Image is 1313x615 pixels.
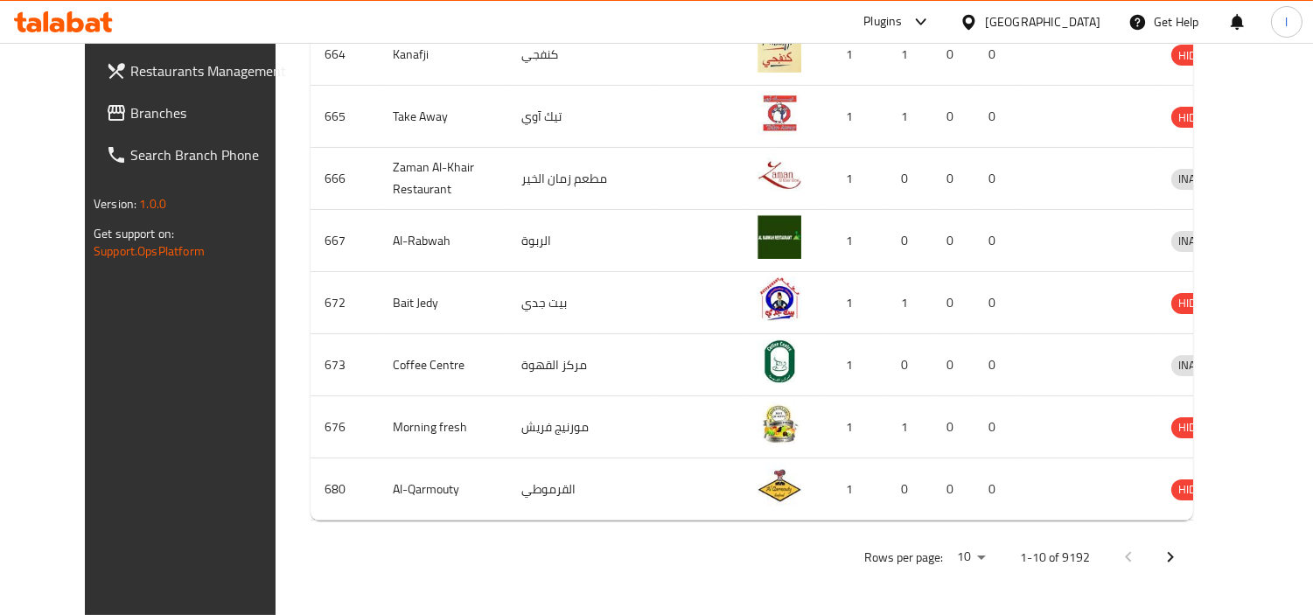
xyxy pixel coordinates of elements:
td: 0 [974,210,1016,272]
span: l [1285,12,1288,31]
td: 0 [974,272,1016,334]
td: مورنيج فريش [507,396,655,458]
td: القرموطي [507,458,655,521]
span: Get support on: [94,222,174,245]
td: 0 [974,24,1016,86]
td: 0 [932,272,974,334]
td: 0 [932,210,974,272]
td: 672 [311,272,379,334]
td: 0 [974,148,1016,210]
td: 1 [822,334,883,396]
a: Restaurants Management [92,50,304,92]
td: 665 [311,86,379,148]
span: 1.0.0 [139,192,166,215]
a: Support.OpsPlatform [94,240,205,262]
div: [GEOGRAPHIC_DATA] [985,12,1100,31]
span: Restaurants Management [130,60,290,81]
div: HIDDEN [1171,479,1224,500]
td: 0 [883,210,932,272]
span: INACTIVE [1171,231,1231,251]
td: 673 [311,334,379,396]
td: 0 [883,458,932,521]
td: 0 [932,458,974,521]
td: 676 [311,396,379,458]
span: INACTIVE [1171,355,1231,375]
td: مركز القهوة [507,334,655,396]
span: HIDDEN [1171,479,1224,500]
td: 667 [311,210,379,272]
td: 1 [822,458,883,521]
td: تيك آوي [507,86,655,148]
img: Al-Qarmouty [758,464,801,507]
div: INACTIVE [1171,231,1231,252]
div: Rows per page: [950,544,992,570]
span: HIDDEN [1171,108,1224,128]
td: 0 [932,24,974,86]
div: INACTIVE [1171,355,1231,376]
td: 1 [883,396,932,458]
span: HIDDEN [1171,45,1224,66]
td: 0 [932,334,974,396]
td: 1 [883,86,932,148]
td: بيت جدي [507,272,655,334]
td: 0 [932,396,974,458]
img: Morning fresh [758,402,801,445]
td: 0 [932,86,974,148]
td: 1 [883,24,932,86]
td: مطعم زمان الخير [507,148,655,210]
td: Take Away [379,86,507,148]
td: 0 [974,396,1016,458]
div: Plugins [863,11,902,32]
td: 680 [311,458,379,521]
a: Search Branch Phone [92,134,304,176]
td: 0 [932,148,974,210]
div: HIDDEN [1171,417,1224,438]
img: Bait Jedy [758,277,801,321]
td: Coffee Centre [379,334,507,396]
td: 0 [883,148,932,210]
td: Al-Rabwah [379,210,507,272]
td: 0 [974,86,1016,148]
div: HIDDEN [1171,293,1224,314]
span: Version: [94,192,136,215]
td: 0 [974,334,1016,396]
img: Zaman Al-Khair Restaurant [758,153,801,197]
img: Al-Rabwah [758,215,801,259]
td: 0 [883,334,932,396]
div: INACTIVE [1171,169,1231,190]
span: Search Branch Phone [130,144,290,165]
td: 1 [822,210,883,272]
td: 0 [974,458,1016,521]
td: 664 [311,24,379,86]
button: Next page [1149,536,1191,578]
td: Morning fresh [379,396,507,458]
td: كنفجي [507,24,655,86]
td: 1 [822,272,883,334]
td: Zaman Al-Khair Restaurant [379,148,507,210]
span: HIDDEN [1171,293,1224,313]
td: 1 [822,24,883,86]
td: 666 [311,148,379,210]
div: HIDDEN [1171,107,1224,128]
span: Branches [130,102,290,123]
img: Coffee Centre [758,339,801,383]
td: Kanafji [379,24,507,86]
p: Rows per page: [864,547,943,569]
img: Kanafji [758,29,801,73]
td: Bait Jedy [379,272,507,334]
p: 1-10 of 9192 [1020,547,1090,569]
span: INACTIVE [1171,169,1231,189]
a: Branches [92,92,304,134]
td: 1 [822,148,883,210]
span: HIDDEN [1171,417,1224,437]
img: Take Away [758,91,801,135]
td: 1 [883,272,932,334]
td: 1 [822,86,883,148]
td: Al-Qarmouty [379,458,507,521]
td: الربوة [507,210,655,272]
td: 1 [822,396,883,458]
